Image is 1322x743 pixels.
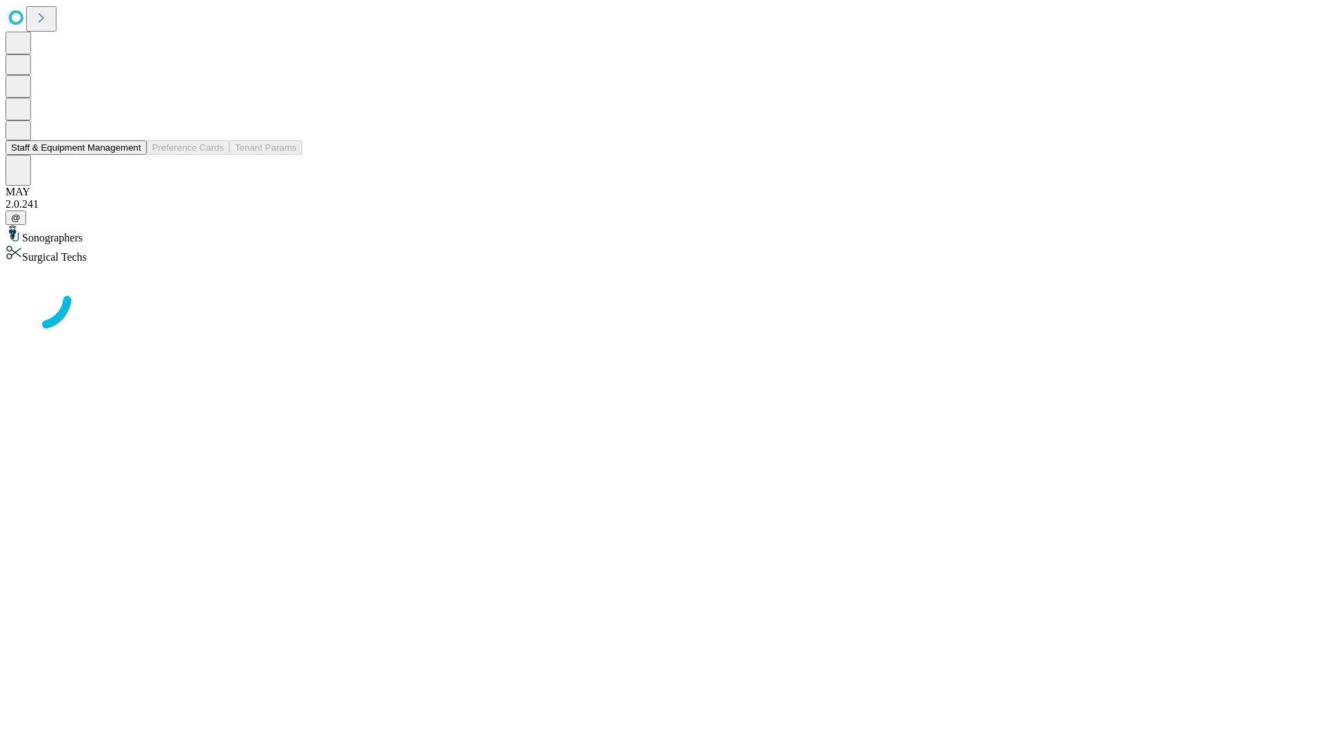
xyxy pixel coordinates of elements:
[147,140,229,155] button: Preference Cards
[6,140,147,155] button: Staff & Equipment Management
[6,244,1316,263] div: Surgical Techs
[6,225,1316,244] div: Sonographers
[6,211,26,225] button: @
[229,140,302,155] button: Tenant Params
[6,198,1316,211] div: 2.0.241
[6,186,1316,198] div: MAY
[11,213,21,223] span: @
